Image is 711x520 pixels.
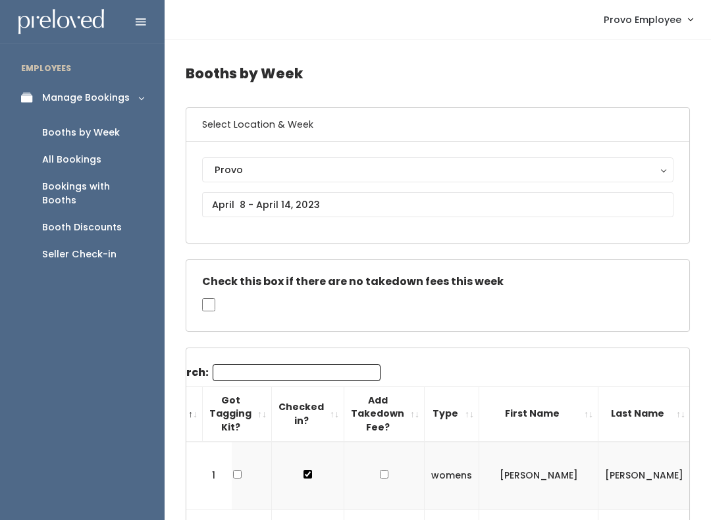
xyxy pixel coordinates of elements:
div: Provo [215,163,661,177]
div: All Bookings [42,153,101,167]
button: Provo [202,157,673,182]
td: [PERSON_NAME] [598,442,691,510]
div: Manage Bookings [42,91,130,105]
th: Checked in?: activate to sort column ascending [272,386,344,441]
span: Provo Employee [604,13,681,27]
label: Search: [165,364,381,381]
th: Got Tagging Kit?: activate to sort column ascending [203,386,272,441]
input: Search: [213,364,381,381]
div: Booths by Week [42,126,120,140]
th: First Name: activate to sort column ascending [479,386,598,441]
td: 1 [186,442,232,510]
div: Bookings with Booths [42,180,144,207]
a: Provo Employee [591,5,706,34]
img: preloved logo [18,9,104,35]
h4: Booths by Week [186,55,690,91]
td: [PERSON_NAME] [479,442,598,510]
th: Add Takedown Fee?: activate to sort column ascending [344,386,425,441]
div: Seller Check-in [42,247,117,261]
input: April 8 - April 14, 2023 [202,192,673,217]
td: womens [425,442,479,510]
h5: Check this box if there are no takedown fees this week [202,276,673,288]
div: Booth Discounts [42,221,122,234]
th: Type: activate to sort column ascending [425,386,479,441]
h6: Select Location & Week [186,108,689,142]
th: Last Name: activate to sort column ascending [598,386,691,441]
